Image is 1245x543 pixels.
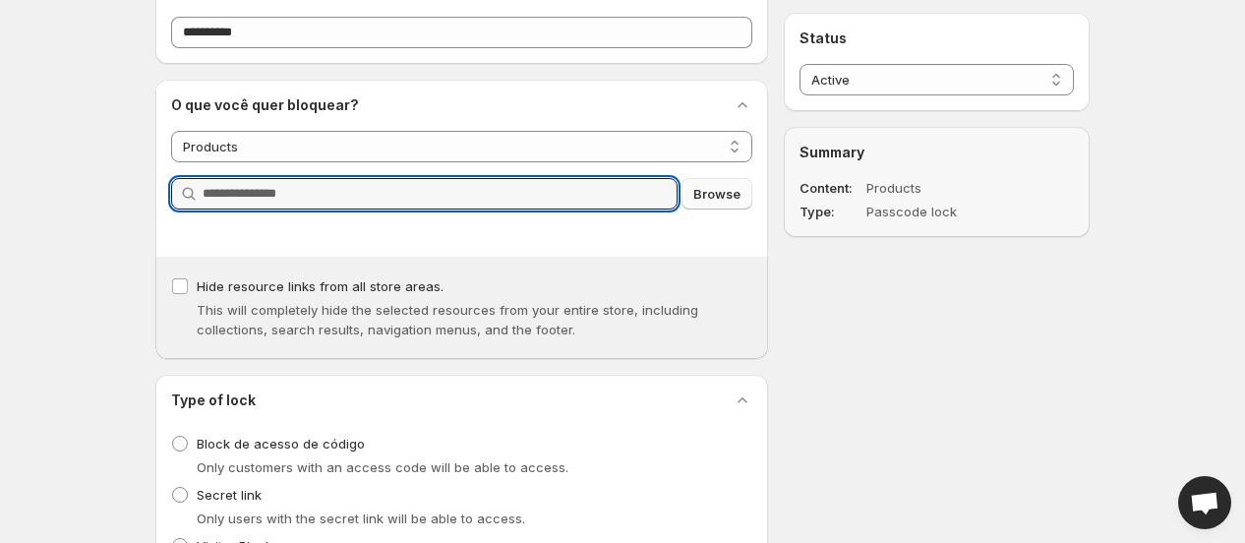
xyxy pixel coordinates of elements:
[197,511,525,526] span: Only users with the secret link will be able to access.
[682,178,752,210] button: Browse
[800,143,1074,162] h2: Summary
[197,459,568,475] span: Only customers with an access code will be able to access.
[800,202,862,221] dt: Type:
[197,436,365,452] span: Block de acesso de código
[800,178,862,198] dt: Content:
[171,95,359,115] h2: O que você quer bloquear?
[171,391,256,410] h2: Type of lock
[197,487,262,503] span: Secret link
[197,278,444,294] span: Hide resource links from all store areas.
[197,302,698,337] span: This will completely hide the selected resources from your entire store, including collections, s...
[866,202,1018,221] dd: Passcode lock
[866,178,1018,198] dd: Products
[800,29,1074,48] h2: Status
[693,184,741,204] span: Browse
[1178,476,1231,529] a: Open chat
